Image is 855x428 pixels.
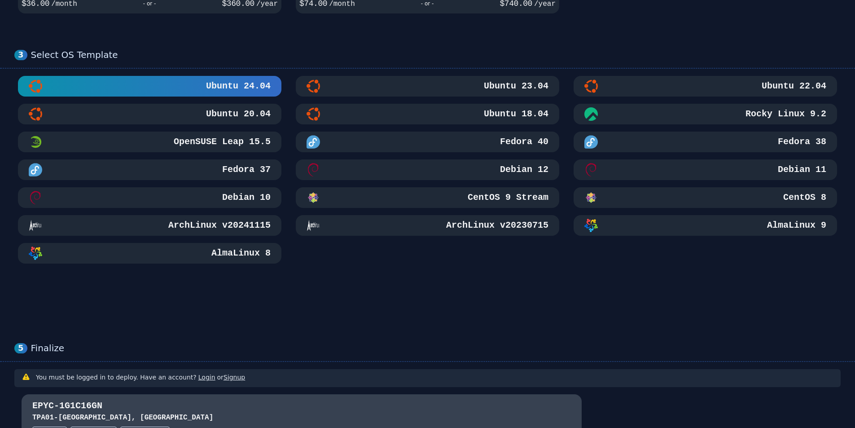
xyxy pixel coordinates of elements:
h3: Debian 12 [498,163,548,176]
div: 3 [14,50,27,60]
h3: EPYC-1G1C16GN [32,400,571,412]
button: AlmaLinux 8AlmaLinux 8 [18,243,281,264]
img: ArchLinux v20241115 [29,219,42,232]
button: OpenSUSE Leap 15.5 MinimalOpenSUSE Leap 15.5 [18,132,281,152]
h3: Ubuntu 23.04 [482,80,548,93]
button: CentOS 8CentOS 8 [574,187,837,208]
img: Fedora 38 [584,135,598,149]
img: Fedora 40 [307,135,320,149]
button: Fedora 40Fedora 40 [296,132,559,152]
h3: Debian 10 [220,191,271,204]
button: Debian 11Debian 11 [574,159,837,180]
button: Ubuntu 23.04Ubuntu 23.04 [296,76,559,97]
h3: TPA01 - [GEOGRAPHIC_DATA], [GEOGRAPHIC_DATA] [32,412,571,423]
h3: ArchLinux v20230715 [444,219,548,232]
h3: Fedora 38 [776,136,826,148]
button: Ubuntu 20.04Ubuntu 20.04 [18,104,281,124]
div: 5 [14,343,27,353]
img: OpenSUSE Leap 15.5 Minimal [29,135,42,149]
h3: You must be logged in to deploy. Have an account? or [36,373,245,382]
img: Debian 12 [307,163,320,176]
h3: Ubuntu 24.04 [204,80,271,93]
button: CentOS 9 StreamCentOS 9 Stream [296,187,559,208]
div: Finalize [31,343,841,354]
img: AlmaLinux 8 [29,247,42,260]
button: ArchLinux v20241115ArchLinux v20241115 [18,215,281,236]
button: ArchLinux v20230715ArchLinux v20230715 [296,215,559,236]
h3: Rocky Linux 9.2 [744,108,826,120]
a: Login [198,374,215,381]
button: Ubuntu 18.04Ubuntu 18.04 [296,104,559,124]
h3: Ubuntu 22.04 [760,80,826,93]
h3: CentOS 9 Stream [466,191,548,204]
img: Ubuntu 22.04 [584,79,598,93]
img: Ubuntu 23.04 [307,79,320,93]
a: Signup [224,374,245,381]
img: Debian 11 [584,163,598,176]
img: Ubuntu 20.04 [29,107,42,121]
h3: AlmaLinux 8 [210,247,271,260]
button: Ubuntu 22.04Ubuntu 22.04 [574,76,837,97]
h3: AlmaLinux 9 [765,219,826,232]
button: Debian 10Debian 10 [18,187,281,208]
button: Debian 12Debian 12 [296,159,559,180]
img: Rocky Linux 9.2 [584,107,598,121]
img: CentOS 9 Stream [307,191,320,204]
h3: Ubuntu 20.04 [204,108,271,120]
img: ArchLinux v20230715 [307,219,320,232]
button: Ubuntu 24.04Ubuntu 24.04 [18,76,281,97]
h3: Ubuntu 18.04 [482,108,548,120]
button: Fedora 38Fedora 38 [574,132,837,152]
button: Rocky Linux 9.2Rocky Linux 9.2 [574,104,837,124]
img: Ubuntu 24.04 [29,79,42,93]
h3: Fedora 37 [220,163,271,176]
img: Debian 10 [29,191,42,204]
img: CentOS 8 [584,191,598,204]
h3: OpenSUSE Leap 15.5 [172,136,271,148]
h3: ArchLinux v20241115 [167,219,271,232]
img: AlmaLinux 9 [584,219,598,232]
img: Fedora 37 [29,163,42,176]
button: AlmaLinux 9AlmaLinux 9 [574,215,837,236]
button: Fedora 37Fedora 37 [18,159,281,180]
h3: Fedora 40 [498,136,548,148]
h3: Debian 11 [776,163,826,176]
div: Select OS Template [31,49,841,61]
h3: CentOS 8 [781,191,826,204]
img: Ubuntu 18.04 [307,107,320,121]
